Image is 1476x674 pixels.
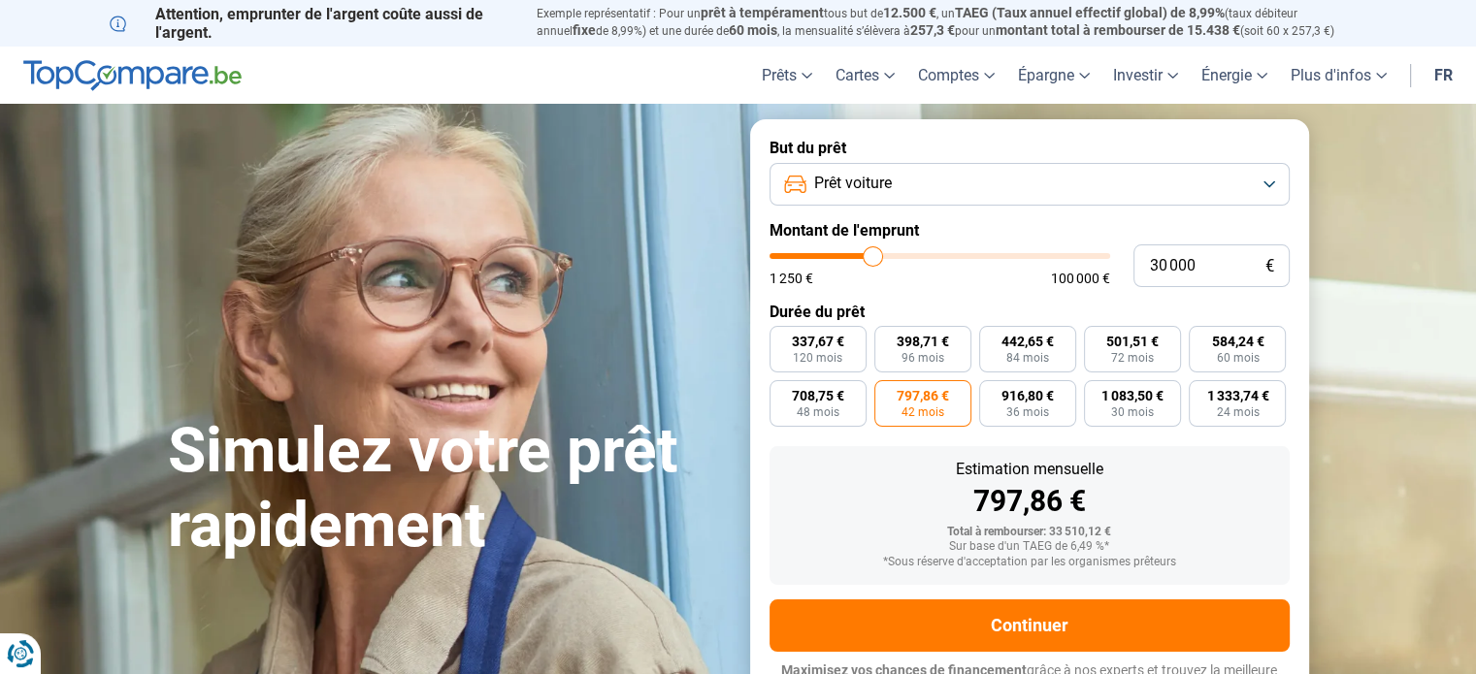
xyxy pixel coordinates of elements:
[785,540,1274,554] div: Sur base d'un TAEG de 6,49 %*
[770,272,813,285] span: 1 250 €
[701,5,824,20] span: prêt à tempérament
[793,352,842,364] span: 120 mois
[1279,47,1398,104] a: Plus d'infos
[770,303,1290,321] label: Durée du prêt
[770,221,1290,240] label: Montant de l'emprunt
[770,139,1290,157] label: But du prêt
[955,5,1225,20] span: TAEG (Taux annuel effectif global) de 8,99%
[573,22,596,38] span: fixe
[729,22,777,38] span: 60 mois
[770,599,1290,652] button: Continuer
[814,173,892,194] span: Prêt voiture
[1006,406,1049,418] span: 36 mois
[910,22,955,38] span: 257,3 €
[168,414,727,563] h1: Simulez votre prêt rapidement
[785,462,1274,477] div: Estimation mensuelle
[792,335,844,348] span: 337,67 €
[1051,272,1110,285] span: 100 000 €
[1106,335,1159,348] span: 501,51 €
[110,5,513,42] p: Attention, emprunter de l'argent coûte aussi de l'argent.
[1111,406,1154,418] span: 30 mois
[797,406,839,418] span: 48 mois
[902,406,944,418] span: 42 mois
[1190,47,1279,104] a: Énergie
[1423,47,1464,104] a: fr
[785,487,1274,516] div: 797,86 €
[770,163,1290,206] button: Prêt voiture
[792,389,844,402] span: 708,75 €
[750,47,824,104] a: Prêts
[1216,406,1259,418] span: 24 mois
[1206,389,1268,402] span: 1 333,74 €
[902,352,944,364] span: 96 mois
[1006,47,1101,104] a: Épargne
[906,47,1006,104] a: Comptes
[1006,352,1049,364] span: 84 mois
[897,335,949,348] span: 398,71 €
[1216,352,1259,364] span: 60 mois
[897,389,949,402] span: 797,86 €
[883,5,936,20] span: 12.500 €
[23,60,242,91] img: TopCompare
[1101,47,1190,104] a: Investir
[1001,335,1054,348] span: 442,65 €
[537,5,1367,40] p: Exemple représentatif : Pour un tous but de , un (taux débiteur annuel de 8,99%) et une durée de ...
[1211,335,1263,348] span: 584,24 €
[996,22,1240,38] span: montant total à rembourser de 15.438 €
[1001,389,1054,402] span: 916,80 €
[785,526,1274,539] div: Total à rembourser: 33 510,12 €
[1111,352,1154,364] span: 72 mois
[1265,258,1274,274] span: €
[824,47,906,104] a: Cartes
[1101,389,1164,402] span: 1 083,50 €
[785,556,1274,569] div: *Sous réserve d'acceptation par les organismes prêteurs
